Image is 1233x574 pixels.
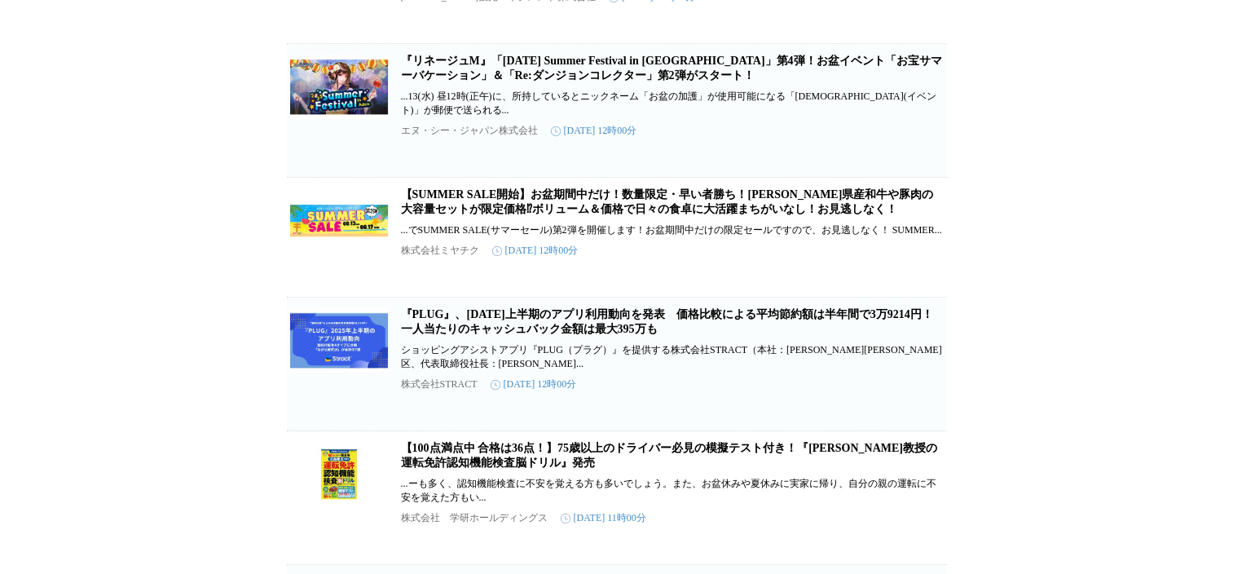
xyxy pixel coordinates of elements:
[492,244,579,258] time: [DATE] 12時00分
[401,477,944,505] p: ...ーも多く、認知機能検査に不安を覚える方も多いでしょう。また、お盆休みや夏休みに実家に帰り、自分の親の運転に不安を覚えた方もい...
[401,511,548,525] p: 株式会社 学研ホールディングス
[401,124,538,138] p: エヌ・シー・ジャパン株式会社
[401,90,944,117] p: ...13(水) 昼12時(正午)に、所持しているとニックネーム「お盆の加護」が使用可能になる「[DEMOGRAPHIC_DATA](イベント)」が郵便で送られる...
[290,188,388,253] img: 【SUMMER SALE開始】お盆期間中だけ！数量限定・早い者勝ち！宮崎県産和牛や豚肉の大容量セットが限定価格⁉ボリューム＆価格で日々の食卓に大活躍まちがいなし！お見逃しなく！
[551,124,637,138] time: [DATE] 12時00分
[401,378,478,391] p: 株式会社STRACT
[401,55,942,82] a: 『リネージュM』「[DATE] Summer Festival in [GEOGRAPHIC_DATA]」第4弾！お盆イベント「お宝サマーバケーション」＆「Re:ダンジョンコレクター」第2弾がス...
[561,511,646,525] time: [DATE] 11時00分
[290,441,388,506] img: 【100点満点中 合格は36点！】75歳以上のドライバー必見の模擬テスト付き！『川島隆太教授の運転免許認知機能検査脳ドリル』発売
[401,223,944,237] p: ...でSUMMER SALE(サマーセール)第2弾を開催します！お盆期間中だけの限定セールですので、お見逃しなく！ SUMMER...
[401,343,944,371] p: ショッピングアシストアプリ『PLUG（プラグ）』を提供する株式会社STRACT（本社：[PERSON_NAME][PERSON_NAME]区、代表取締役社長：[PERSON_NAME]...
[290,54,388,119] img: 『リネージュM』「2025 Summer Festival in Aden」第4弾！お盆イベント「お宝サマーバケーション」＆「Re:ダンジョンコレクター」第2弾がスタート！
[401,308,933,335] a: 『PLUG』、[DATE]上半期のアプリ利用動向を発表 価格比較による平均節約額は半年間で3万9214円！一人当たりのキャッシュバック金額は最大395万も
[491,378,577,391] time: [DATE] 12時00分
[401,442,937,469] a: 【100点満点中 合格は36点！】75歳以上のドライバー必見の模擬テスト付き！『[PERSON_NAME]教授の運転免許認知機能検査脳ドリル』発売
[401,188,934,215] a: 【SUMMER SALE開始】お盆期間中だけ！数量限定・早い者勝ち！[PERSON_NAME]県産和牛や豚肉の大容量セットが限定価格⁉ボリューム＆価格で日々の食卓に大活躍まちがいなし！お見逃しなく！
[401,244,479,258] p: 株式会社ミヤチク
[290,307,388,373] img: 『PLUG』、2025年上半期のアプリ利用動向を発表 価格比較による平均節約額は半年間で3万9214円！一人当たりのキャッシュバック金額は最大395万も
